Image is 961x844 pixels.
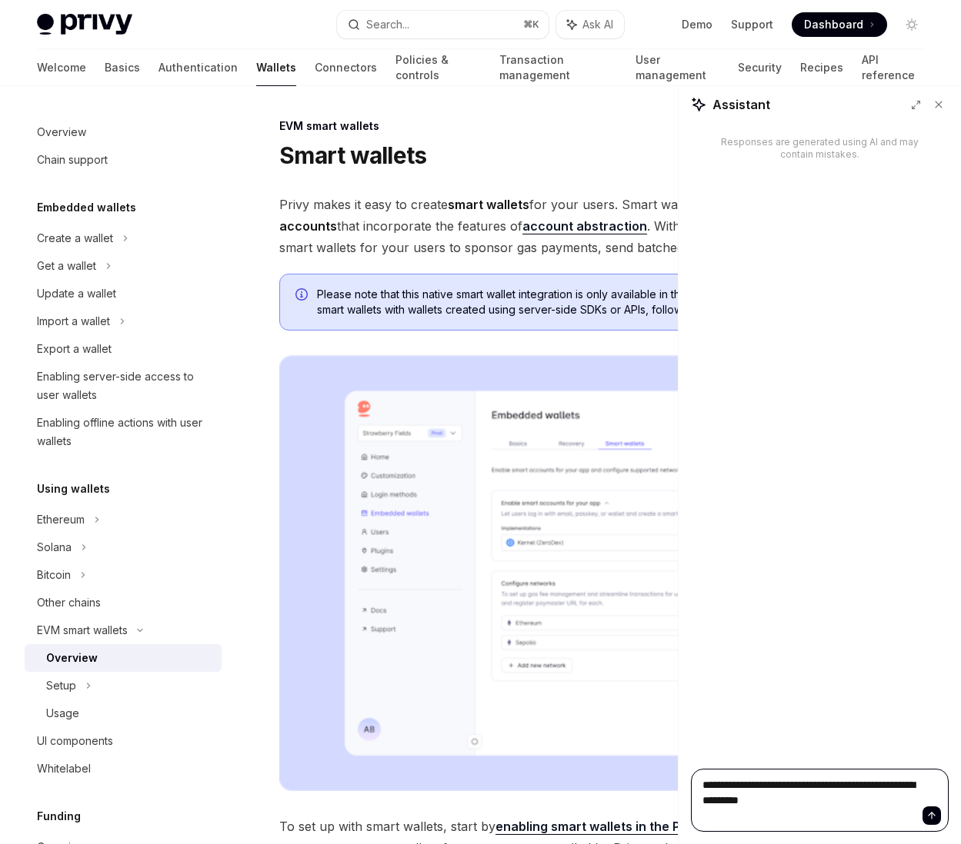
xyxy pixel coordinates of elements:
[792,12,887,37] a: Dashboard
[716,136,924,161] div: Responses are generated using AI and may contain mistakes.
[46,676,76,695] div: Setup
[522,218,647,234] a: account abstraction
[105,49,140,86] a: Basics
[25,363,222,409] a: Enabling server-side access to user wallets
[37,732,113,750] div: UI components
[25,644,222,672] a: Overview
[712,95,770,114] span: Assistant
[499,49,617,86] a: Transaction management
[37,593,101,612] div: Other chains
[279,118,933,134] div: EVM smart wallets
[556,11,624,38] button: Ask AI
[523,18,539,31] span: ⌘ K
[366,15,409,34] div: Search...
[37,198,136,217] h5: Embedded wallets
[25,146,222,174] a: Chain support
[337,11,549,38] button: Search...⌘K
[37,229,113,248] div: Create a wallet
[25,589,222,616] a: Other chains
[37,49,86,86] a: Welcome
[37,367,212,404] div: Enabling server-side access to user wallets
[256,49,296,86] a: Wallets
[279,194,933,258] span: Privy makes it easy to create for your users. Smart wallets are that incorporate the features of ...
[37,807,81,826] h5: Funding
[25,727,222,755] a: UI components
[295,288,311,304] svg: Info
[25,755,222,783] a: Whitelabel
[37,123,86,141] div: Overview
[37,538,72,557] div: Solana
[25,699,222,727] a: Usage
[37,480,110,498] h5: Using wallets
[37,151,108,169] div: Chain support
[37,414,212,450] div: Enabling offline actions with user wallets
[37,566,71,584] div: Bitcoin
[25,118,222,146] a: Overview
[804,17,863,32] span: Dashboard
[158,49,238,86] a: Authentication
[800,49,843,86] a: Recipes
[279,141,426,169] h1: Smart wallets
[317,287,917,317] span: Please note that this native smart wallet integration is only available in the React and React Na...
[636,49,719,86] a: User management
[37,510,85,529] div: Ethereum
[46,704,79,723] div: Usage
[582,17,613,32] span: Ask AI
[37,621,128,640] div: EVM smart wallets
[731,17,773,32] a: Support
[496,819,773,835] a: enabling smart wallets in the Privy Dashboard
[682,17,712,32] a: Demo
[448,197,529,212] strong: smart wallets
[395,49,481,86] a: Policies & controls
[899,12,924,37] button: Toggle dark mode
[46,649,98,667] div: Overview
[25,409,222,455] a: Enabling offline actions with user wallets
[279,355,933,791] img: Sample enable smart wallets
[37,759,91,778] div: Whitelabel
[37,312,110,331] div: Import a wallet
[25,335,222,363] a: Export a wallet
[37,14,132,35] img: light logo
[25,280,222,307] a: Update a wallet
[37,340,112,358] div: Export a wallet
[862,49,924,86] a: API reference
[738,49,782,86] a: Security
[37,257,96,275] div: Get a wallet
[315,49,377,86] a: Connectors
[37,284,116,303] div: Update a wallet
[923,806,941,825] button: Send message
